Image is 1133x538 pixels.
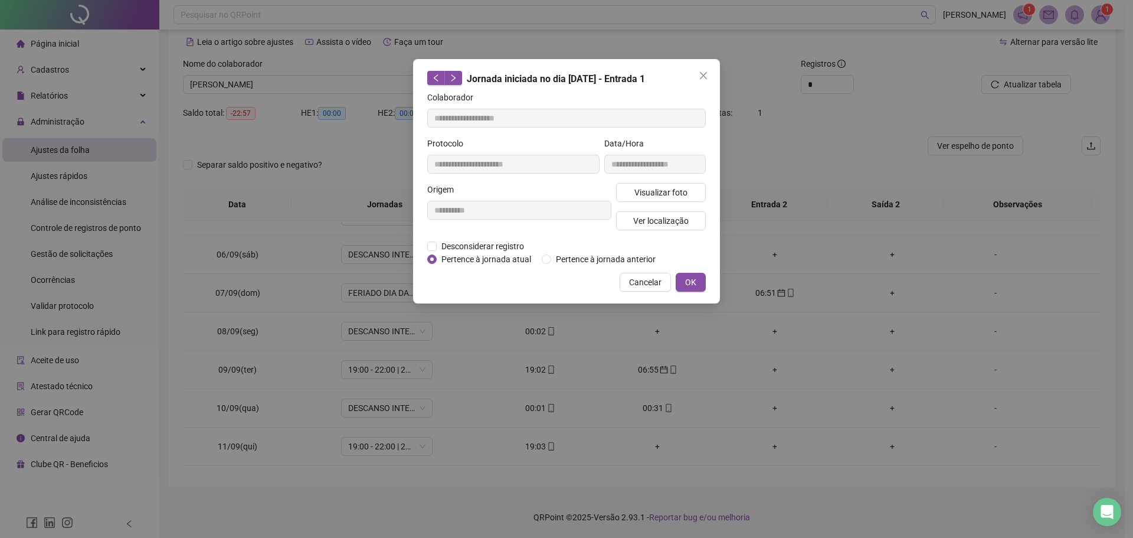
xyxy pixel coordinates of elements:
button: left [427,71,445,85]
span: left [432,74,440,82]
label: Data/Hora [604,137,651,150]
button: Visualizar foto [616,183,706,202]
span: Ver localização [633,214,689,227]
span: close [699,71,708,80]
button: OK [676,273,706,292]
span: OK [685,276,696,289]
span: Cancelar [629,276,662,289]
button: Cancelar [620,273,671,292]
span: Visualizar foto [634,186,687,199]
button: right [444,71,462,85]
button: Ver localização [616,211,706,230]
div: Jornada iniciada no dia [DATE] - Entrada 1 [427,71,706,86]
span: right [449,74,457,82]
label: Origem [427,183,461,196]
label: Colaborador [427,91,481,104]
span: Desconsiderar registro [437,240,529,253]
span: Pertence à jornada atual [437,253,536,266]
div: Open Intercom Messenger [1093,498,1121,526]
button: Close [694,66,713,85]
span: Pertence à jornada anterior [551,253,660,266]
label: Protocolo [427,137,471,150]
